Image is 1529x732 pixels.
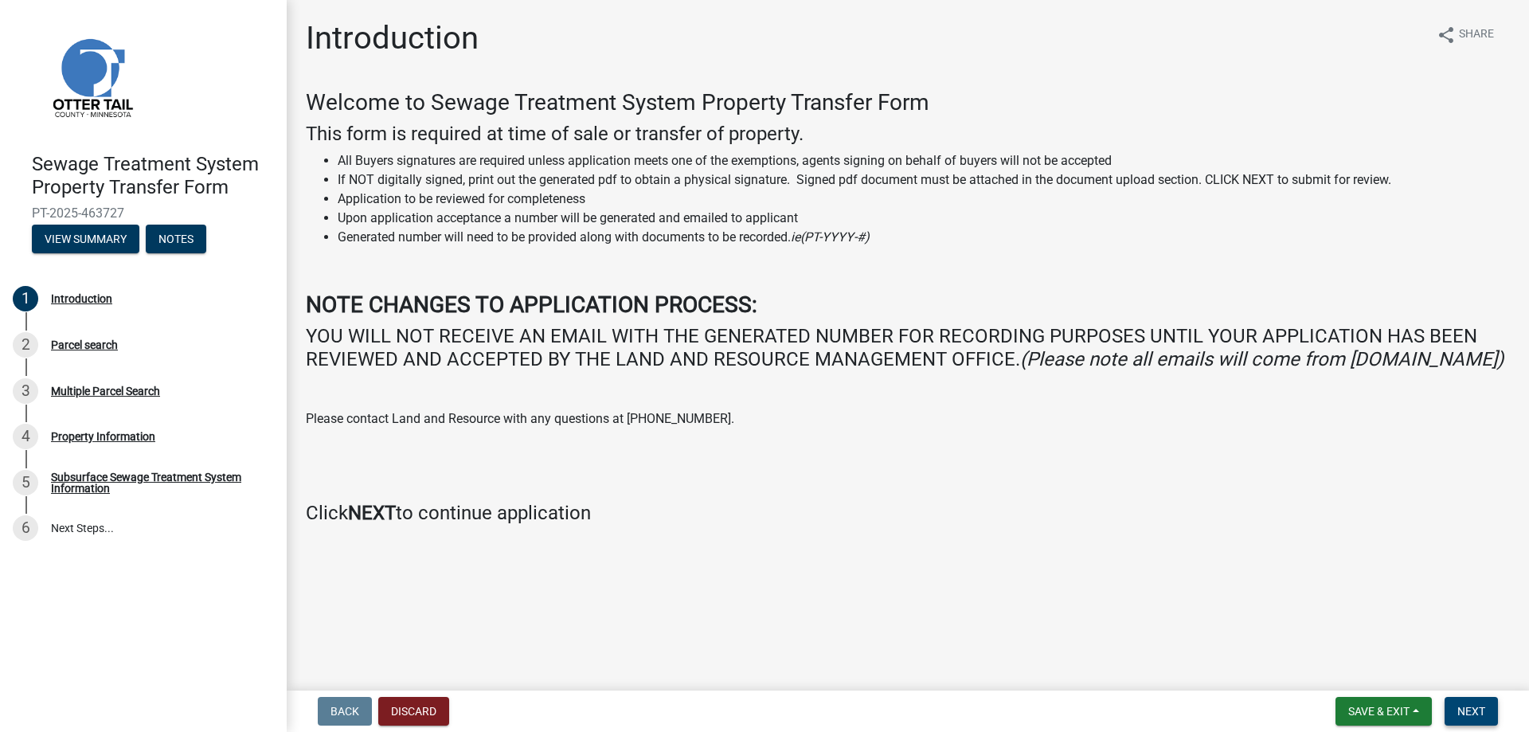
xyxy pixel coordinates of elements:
[51,431,155,442] div: Property Information
[13,470,38,495] div: 5
[306,409,1510,429] p: Please contact Land and Resource with any questions at [PHONE_NUMBER].
[318,697,372,726] button: Back
[1335,697,1432,726] button: Save & Exit
[306,325,1510,371] h4: YOU WILL NOT RECEIVE AN EMAIL WITH THE GENERATED NUMBER FOR RECORDING PURPOSES UNTIL YOUR APPLICA...
[13,332,38,358] div: 2
[306,292,757,318] strong: NOTE CHANGES TO APPLICATION PROCESS:
[51,339,118,350] div: Parcel search
[1424,19,1507,50] button: shareShare
[348,502,396,524] strong: NEXT
[32,225,139,253] button: View Summary
[13,424,38,449] div: 4
[51,293,112,304] div: Introduction
[1348,705,1410,718] span: Save & Exit
[1445,697,1498,726] button: Next
[306,123,1510,146] h4: This form is required at time of sale or transfer of property.
[32,17,151,136] img: Otter Tail County, Minnesota
[1020,348,1504,370] i: (Please note all emails will come from [DOMAIN_NAME])
[1437,25,1456,45] i: share
[306,19,479,57] h1: Introduction
[1459,25,1494,45] span: Share
[13,286,38,311] div: 1
[51,386,160,397] div: Multiple Parcel Search
[32,153,274,199] h4: Sewage Treatment System Property Transfer Form
[306,502,1510,525] h4: Click to continue application
[338,228,1510,247] li: Generated number will need to be provided along with documents to be recorded.
[338,170,1510,190] li: If NOT digitally signed, print out the generated pdf to obtain a physical signature. Signed pdf d...
[330,705,359,718] span: Back
[13,378,38,404] div: 3
[338,209,1510,228] li: Upon application acceptance a number will be generated and emailed to applicant
[32,206,255,221] span: PT-2025-463727
[338,151,1510,170] li: All Buyers signatures are required unless application meets one of the exemptions, agents signing...
[146,225,206,253] button: Notes
[791,229,870,245] i: ie(PT-YYYY-#)
[51,472,261,494] div: Subsurface Sewage Treatment System Information
[32,233,139,246] wm-modal-confirm: Summary
[1457,705,1485,718] span: Next
[146,233,206,246] wm-modal-confirm: Notes
[338,190,1510,209] li: Application to be reviewed for completeness
[13,515,38,541] div: 6
[306,89,1510,116] h3: Welcome to Sewage Treatment System Property Transfer Form
[378,697,449,726] button: Discard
